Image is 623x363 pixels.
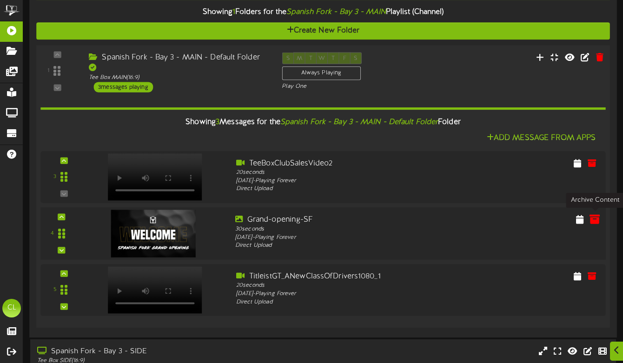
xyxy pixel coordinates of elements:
[484,132,598,144] button: Add Message From Apps
[235,225,459,233] div: 30 seconds
[236,185,457,192] div: Direct Upload
[216,118,219,126] span: 3
[93,82,153,92] div: 3 messages playing
[236,290,457,297] div: [DATE] - Playing Forever
[37,346,267,357] div: Spanish Fork - Bay 3 - SIDE
[236,169,457,177] div: 20 seconds
[236,271,457,282] div: TitleistGT_ANewClassOfDrivers1080_1
[236,282,457,290] div: 20 seconds
[236,177,457,185] div: [DATE] - Playing Forever
[235,233,459,242] div: [DATE] - Playing Forever
[36,22,610,40] button: Create New Folder
[282,82,412,90] div: Play One
[89,52,268,73] div: Spanish Fork - Bay 3 - MAIN - Default Folder
[235,241,459,250] div: Direct Upload
[280,118,438,126] i: Spanish Fork - Bay 3 - MAIN - Default Folder
[286,8,386,16] i: Spanish Fork - Bay 3 - MAIN
[2,299,21,317] div: CL
[236,158,457,169] div: TeeBoxClubSalesVideo2
[282,66,360,80] div: Always Playing
[33,112,613,132] div: Showing Messages for the Folder
[235,214,459,225] div: Grand-opening-SF
[232,8,235,16] span: 1
[29,2,617,22] div: Showing Folders for the Playlist (Channel)
[111,209,196,257] img: f4e25ebb-6a33-4f17-8700-70758a75be2b.png
[236,298,457,306] div: Direct Upload
[89,73,268,81] div: Tee Box MAIN ( 16:9 )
